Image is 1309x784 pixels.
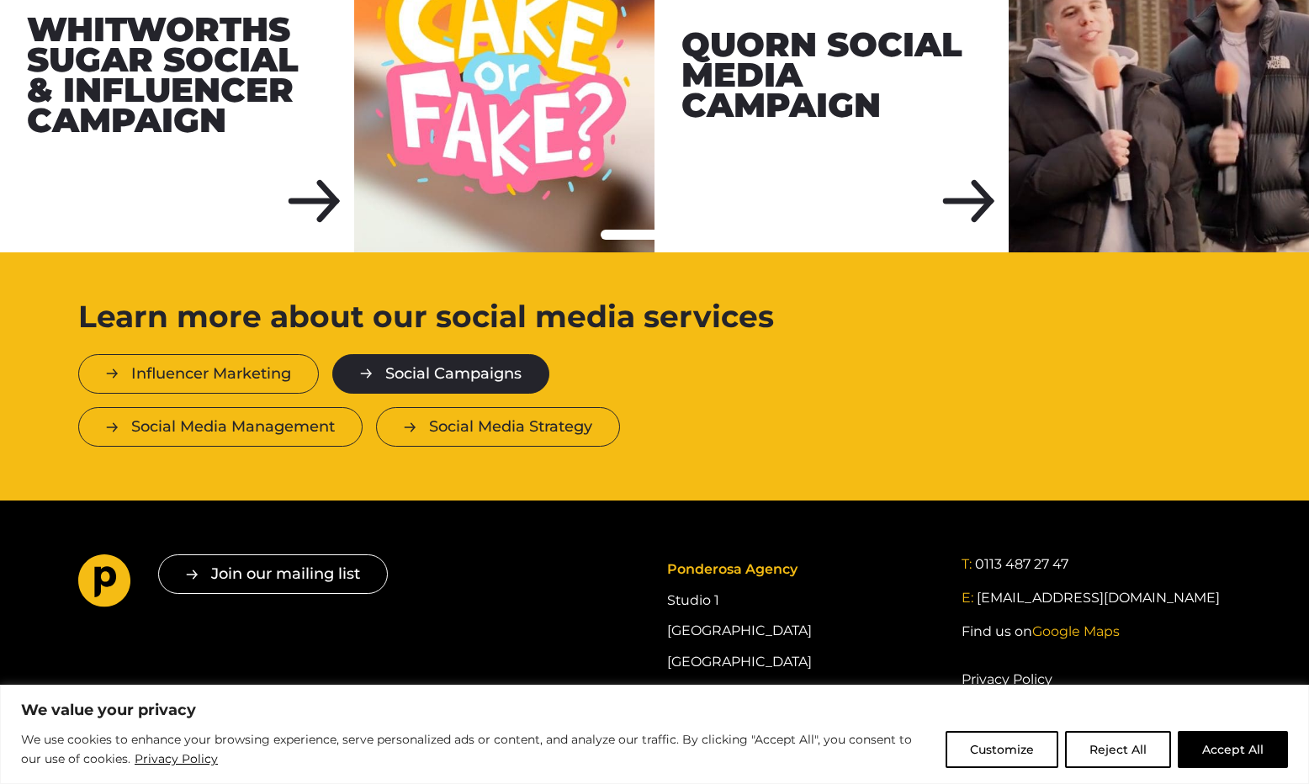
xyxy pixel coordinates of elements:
[158,554,388,594] button: Join our mailing list
[946,731,1058,768] button: Customize
[667,554,936,739] div: Studio 1 [GEOGRAPHIC_DATA] [GEOGRAPHIC_DATA] [GEOGRAPHIC_DATA] LS2 7BL
[21,700,1288,720] p: We value your privacy
[962,590,973,606] span: E:
[21,730,933,770] p: We use cookies to enhance your browsing experience, serve personalized ads or content, and analyz...
[78,554,131,613] a: Go to homepage
[78,306,838,327] h2: Learn more about our social media services
[667,561,798,577] span: Ponderosa Agency
[134,749,219,769] a: Privacy Policy
[78,354,319,394] a: Influencer Marketing
[1032,623,1120,639] span: Google Maps
[376,407,620,447] a: Social Media Strategy
[1065,731,1171,768] button: Reject All
[962,556,972,572] span: T:
[962,622,1120,642] a: Find us onGoogle Maps
[332,354,549,394] a: Social Campaigns
[962,669,1052,691] a: Privacy Policy
[78,407,363,447] a: Social Media Management
[975,554,1068,575] a: 0113 487 27 47
[977,588,1220,608] a: [EMAIL_ADDRESS][DOMAIN_NAME]
[1178,731,1288,768] button: Accept All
